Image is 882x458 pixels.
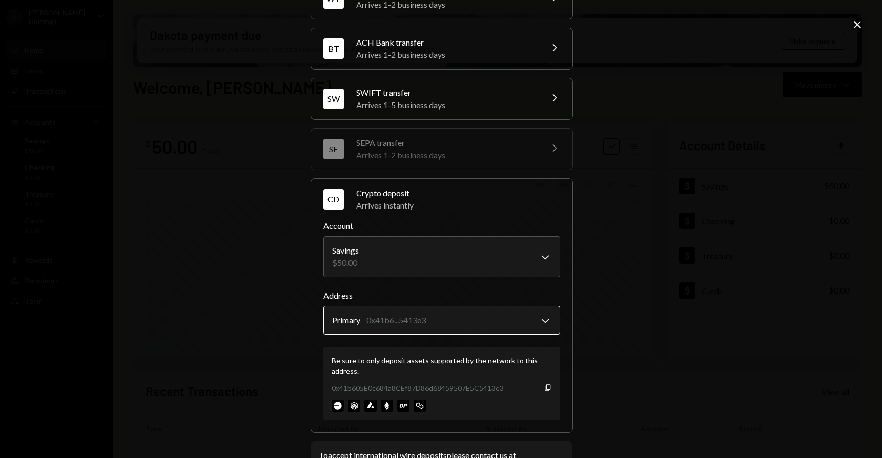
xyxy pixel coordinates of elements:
[332,400,344,412] img: base-mainnet
[356,199,560,212] div: Arrives instantly
[414,400,426,412] img: polygon-mainnet
[364,400,377,412] img: avalanche-mainnet
[323,189,344,210] div: CD
[332,383,504,393] div: 0x41b605E0c684a8CEf87D86d68459507E5C5413e3
[323,220,560,232] label: Account
[311,28,572,69] button: BTACH Bank transferArrives 1-2 business days
[356,87,536,99] div: SWIFT transfer
[356,99,536,111] div: Arrives 1-5 business days
[311,179,572,220] button: CDCrypto depositArrives instantly
[356,36,536,49] div: ACH Bank transfer
[356,49,536,61] div: Arrives 1-2 business days
[323,139,344,159] div: SE
[323,89,344,109] div: SW
[348,400,360,412] img: arbitrum-mainnet
[323,289,560,302] label: Address
[323,236,560,277] button: Account
[323,306,560,335] button: Address
[356,149,536,161] div: Arrives 1-2 business days
[311,129,572,170] button: SESEPA transferArrives 1-2 business days
[356,137,536,149] div: SEPA transfer
[356,187,560,199] div: Crypto deposit
[397,400,409,412] img: optimism-mainnet
[366,314,426,326] div: 0x41b6...5413e3
[381,400,393,412] img: ethereum-mainnet
[332,355,552,377] div: Be sure to only deposit assets supported by the network to this address.
[323,220,560,420] div: CDCrypto depositArrives instantly
[323,38,344,59] div: BT
[311,78,572,119] button: SWSWIFT transferArrives 1-5 business days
